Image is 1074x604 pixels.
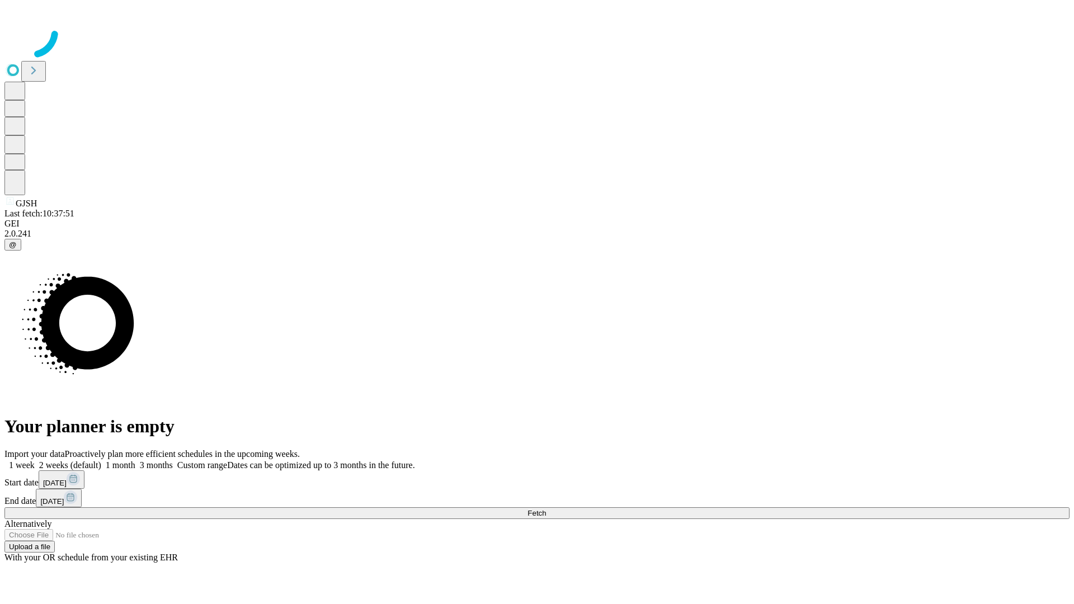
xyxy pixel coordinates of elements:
[39,470,84,489] button: [DATE]
[16,199,37,208] span: GJSH
[4,449,65,459] span: Import your data
[4,416,1070,437] h1: Your planner is empty
[4,209,74,218] span: Last fetch: 10:37:51
[177,460,227,470] span: Custom range
[65,449,300,459] span: Proactively plan more efficient schedules in the upcoming weeks.
[140,460,173,470] span: 3 months
[4,470,1070,489] div: Start date
[4,489,1070,507] div: End date
[36,489,82,507] button: [DATE]
[4,553,178,562] span: With your OR schedule from your existing EHR
[106,460,135,470] span: 1 month
[40,497,64,506] span: [DATE]
[4,219,1070,229] div: GEI
[43,479,67,487] span: [DATE]
[4,239,21,251] button: @
[4,229,1070,239] div: 2.0.241
[4,507,1070,519] button: Fetch
[9,460,35,470] span: 1 week
[39,460,101,470] span: 2 weeks (default)
[527,509,546,517] span: Fetch
[4,541,55,553] button: Upload a file
[9,240,17,249] span: @
[4,519,51,528] span: Alternatively
[227,460,414,470] span: Dates can be optimized up to 3 months in the future.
